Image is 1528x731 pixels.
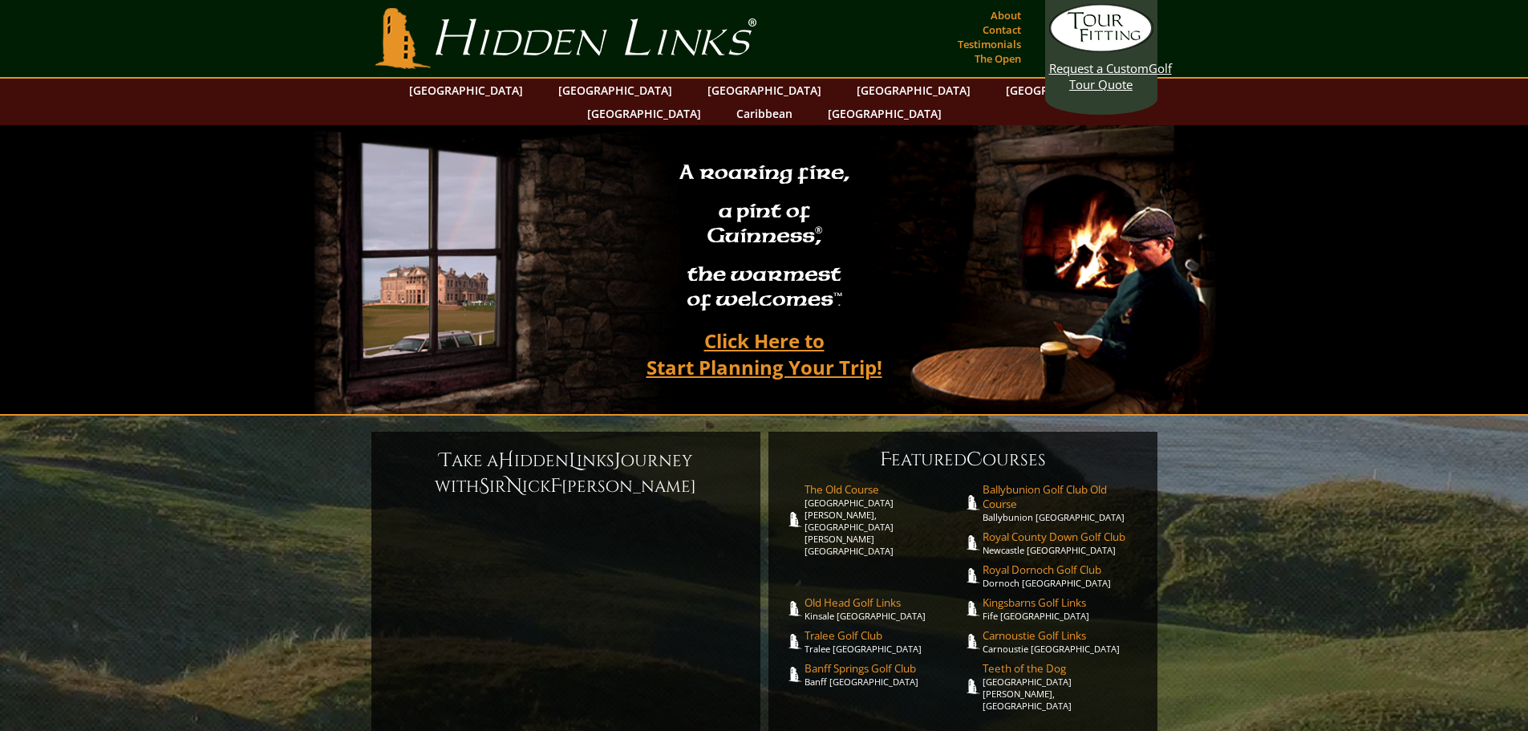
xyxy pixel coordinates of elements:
a: Kingsbarns Golf LinksFife [GEOGRAPHIC_DATA] [983,595,1141,622]
a: Ballybunion Golf Club Old CourseBallybunion [GEOGRAPHIC_DATA] [983,482,1141,523]
a: Royal Dornoch Golf ClubDornoch [GEOGRAPHIC_DATA] [983,562,1141,589]
a: Teeth of the Dog[GEOGRAPHIC_DATA][PERSON_NAME], [GEOGRAPHIC_DATA] [983,661,1141,712]
a: Old Head Golf LinksKinsale [GEOGRAPHIC_DATA] [805,595,963,622]
span: Kingsbarns Golf Links [983,595,1141,610]
span: Tralee Golf Club [805,628,963,643]
span: F [550,473,561,499]
span: L [569,448,577,473]
a: [GEOGRAPHIC_DATA] [820,102,950,125]
span: T [440,448,452,473]
a: [GEOGRAPHIC_DATA] [699,79,829,102]
span: N [506,473,522,499]
a: [GEOGRAPHIC_DATA] [849,79,979,102]
h2: A roaring fire, a pint of Guinness , the warmest of welcomes™. [669,153,860,322]
span: Royal Dornoch Golf Club [983,562,1141,577]
a: The Old Course[GEOGRAPHIC_DATA][PERSON_NAME], [GEOGRAPHIC_DATA][PERSON_NAME] [GEOGRAPHIC_DATA] [805,482,963,557]
a: [GEOGRAPHIC_DATA] [401,79,531,102]
span: Old Head Golf Links [805,595,963,610]
span: J [614,448,621,473]
span: S [479,473,489,499]
a: [GEOGRAPHIC_DATA] [998,79,1128,102]
span: Carnoustie Golf Links [983,628,1141,643]
a: Banff Springs Golf ClubBanff [GEOGRAPHIC_DATA] [805,661,963,688]
span: H [498,448,514,473]
a: [GEOGRAPHIC_DATA] [550,79,680,102]
a: [GEOGRAPHIC_DATA] [579,102,709,125]
a: Click Here toStart Planning Your Trip! [630,322,898,386]
h6: ake a idden inks ourney with ir ick [PERSON_NAME] [387,448,744,499]
span: Royal County Down Golf Club [983,530,1141,544]
a: Caribbean [728,102,800,125]
span: Request a Custom [1049,60,1149,76]
a: Testimonials [954,33,1025,55]
h6: eatured ourses [784,447,1141,473]
a: About [987,4,1025,26]
a: The Open [971,47,1025,70]
span: Ballybunion Golf Club Old Course [983,482,1141,511]
a: Request a CustomGolf Tour Quote [1049,4,1153,92]
span: C [967,447,983,473]
a: Royal County Down Golf ClubNewcastle [GEOGRAPHIC_DATA] [983,530,1141,556]
a: Carnoustie Golf LinksCarnoustie [GEOGRAPHIC_DATA] [983,628,1141,655]
a: Tralee Golf ClubTralee [GEOGRAPHIC_DATA] [805,628,963,655]
a: Contact [979,18,1025,41]
span: The Old Course [805,482,963,497]
span: Teeth of the Dog [983,661,1141,676]
span: F [880,447,891,473]
span: Banff Springs Golf Club [805,661,963,676]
